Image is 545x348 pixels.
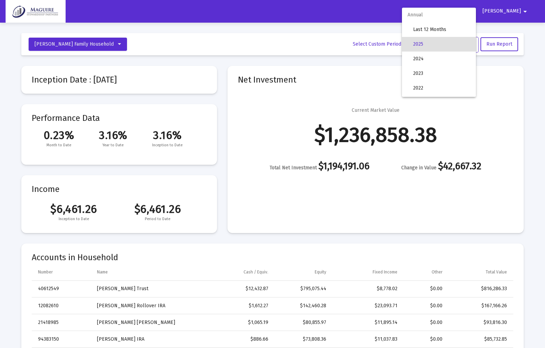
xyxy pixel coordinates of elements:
span: 2022 [413,81,470,95]
span: 2023 [413,66,470,81]
span: Annual [402,8,476,22]
span: 2024 [413,52,470,66]
span: Last 12 Months [413,22,470,37]
span: 2025 [413,37,470,52]
span: 2021 [413,95,470,110]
